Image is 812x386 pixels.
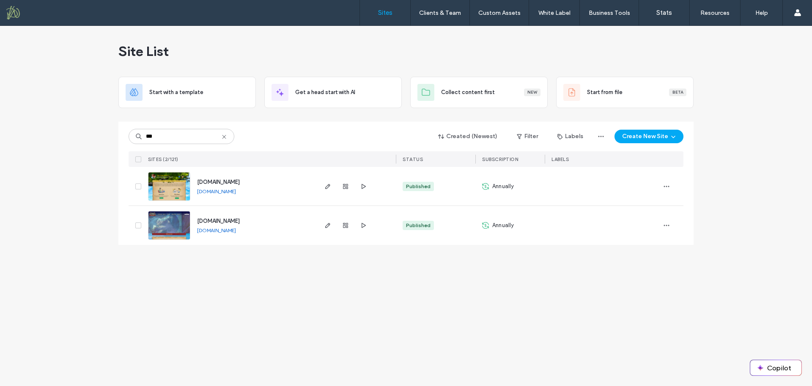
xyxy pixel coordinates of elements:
[524,89,540,96] div: New
[538,9,571,17] label: White Label
[441,88,495,97] span: Collect content first
[700,9,730,17] label: Resources
[478,9,521,17] label: Custom Assets
[197,188,236,194] a: [DOMAIN_NAME]
[197,218,240,224] a: [DOMAIN_NAME]
[551,156,569,162] span: LABELS
[750,360,801,375] button: Copilot
[295,88,355,97] span: Get a head start with AI
[556,77,694,108] div: Start from fileBeta
[406,222,431,229] div: Published
[550,130,591,143] button: Labels
[118,43,169,60] span: Site List
[508,130,546,143] button: Filter
[410,77,548,108] div: Collect content firstNew
[378,9,392,17] label: Sites
[656,9,672,17] label: Stats
[755,9,768,17] label: Help
[406,183,431,190] div: Published
[419,9,461,17] label: Clients & Team
[403,156,423,162] span: STATUS
[118,77,256,108] div: Start with a template
[587,88,623,97] span: Start from file
[197,227,236,233] a: [DOMAIN_NAME]
[492,221,514,230] span: Annually
[614,130,683,143] button: Create New Site
[148,156,178,162] span: SITES (2/121)
[669,89,686,96] div: Beta
[19,6,36,14] span: Help
[149,88,203,97] span: Start with a template
[589,9,630,17] label: Business Tools
[264,77,402,108] div: Get a head start with AI
[197,179,240,185] a: [DOMAIN_NAME]
[482,156,518,162] span: SUBSCRIPTION
[431,130,505,143] button: Created (Newest)
[492,182,514,191] span: Annually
